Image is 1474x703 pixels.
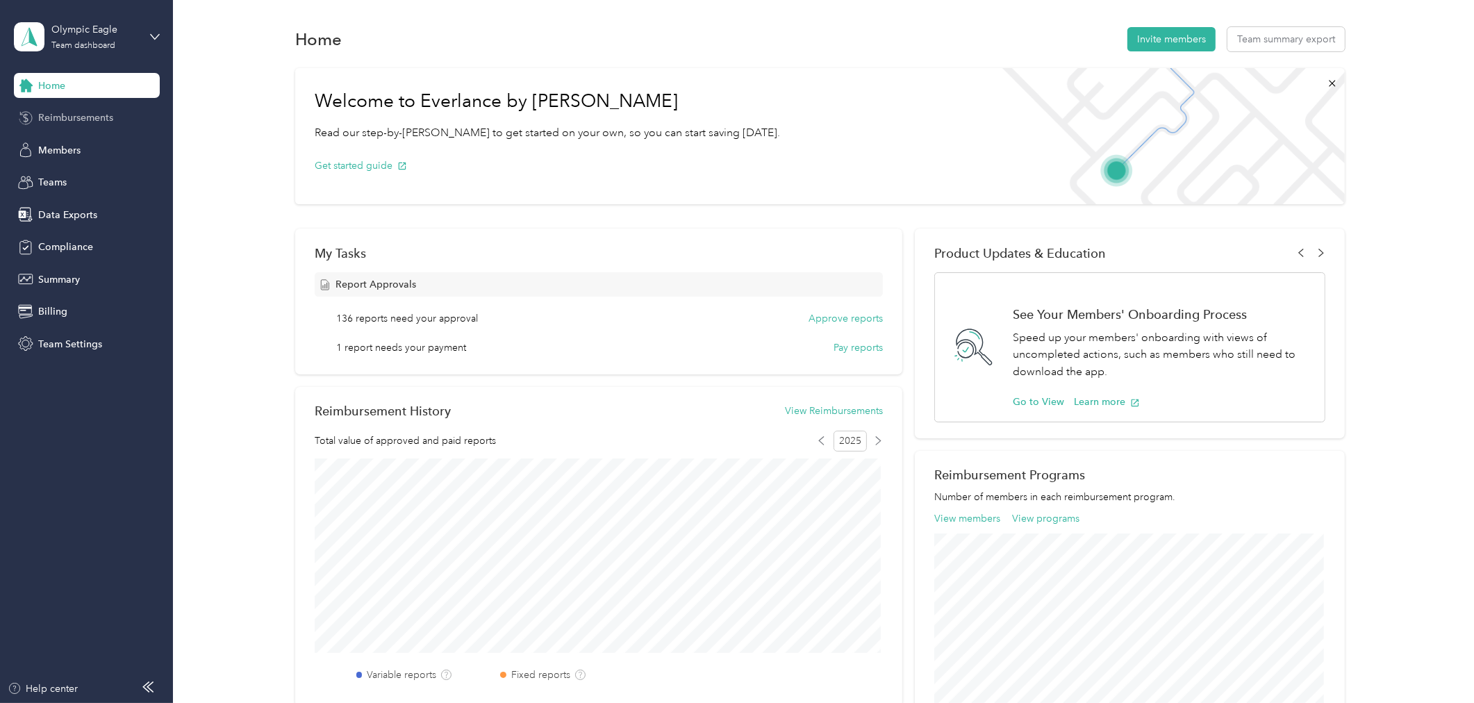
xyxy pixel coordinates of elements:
h2: Reimbursement History [315,404,451,418]
span: Billing [38,304,67,319]
h1: Home [295,32,342,47]
div: Olympic Eagle [51,22,138,37]
span: Team Settings [38,337,102,351]
button: Help center [8,681,78,696]
button: Pay reports [834,340,883,355]
p: Speed up your members' onboarding with views of uncompleted actions, such as members who still ne... [1013,329,1311,381]
h1: Welcome to Everlance by [PERSON_NAME] [315,90,780,113]
button: Approve reports [809,311,883,326]
button: Invite members [1127,27,1216,51]
span: Compliance [38,240,93,254]
button: Go to View [1013,395,1064,409]
span: Home [38,78,65,93]
p: Read our step-by-[PERSON_NAME] to get started on your own, so you can start saving [DATE]. [315,124,780,142]
span: Members [38,143,81,158]
span: Report Approvals [336,277,416,292]
h1: See Your Members' Onboarding Process [1013,307,1311,322]
span: 136 reports need your approval [337,311,479,326]
span: Product Updates & Education [934,246,1106,260]
div: My Tasks [315,246,883,260]
button: View Reimbursements [785,404,883,418]
button: Get started guide [315,158,407,173]
button: View programs [1012,511,1079,526]
span: Data Exports [38,208,97,222]
label: Fixed reports [511,668,570,682]
div: Team dashboard [51,42,115,50]
button: View members [934,511,1000,526]
img: Welcome to everlance [988,68,1345,204]
span: 2025 [834,431,867,452]
span: Teams [38,175,67,190]
label: Variable reports [367,668,436,682]
span: Total value of approved and paid reports [315,433,496,448]
span: 1 report needs your payment [337,340,467,355]
span: Summary [38,272,80,287]
iframe: Everlance-gr Chat Button Frame [1396,625,1474,703]
p: Number of members in each reimbursement program. [934,490,1326,504]
h2: Reimbursement Programs [934,468,1326,482]
button: Learn more [1074,395,1140,409]
span: Reimbursements [38,110,113,125]
button: Team summary export [1227,27,1345,51]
